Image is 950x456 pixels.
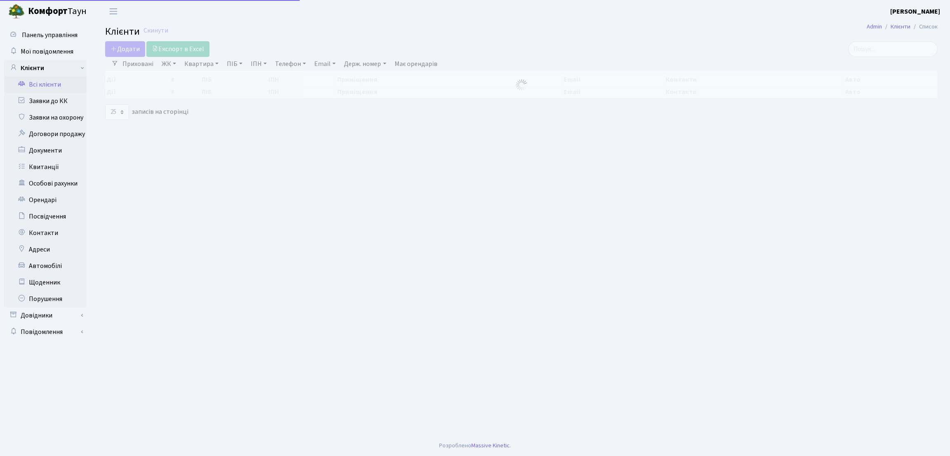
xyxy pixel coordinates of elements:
a: Телефон [272,57,309,71]
a: Панель управління [4,27,87,43]
input: Пошук... [848,41,938,57]
a: [PERSON_NAME] [890,7,940,16]
a: Приховані [119,57,157,71]
img: logo.png [8,3,25,20]
a: Порушення [4,291,87,307]
a: Квартира [181,57,222,71]
span: Клієнти [105,24,140,39]
nav: breadcrumb [854,18,950,35]
span: Мої повідомлення [21,47,73,56]
a: Заявки на охорону [4,109,87,126]
a: Автомобілі [4,258,87,274]
a: ІПН [247,57,270,71]
a: Заявки до КК [4,93,87,109]
button: Переключити навігацію [103,5,124,18]
a: Admin [867,22,882,31]
a: Орендарі [4,192,87,208]
a: Мої повідомлення [4,43,87,60]
a: Адреси [4,241,87,258]
div: Розроблено . [439,441,511,450]
a: Щоденник [4,274,87,291]
a: Клієнти [891,22,910,31]
span: Панель управління [22,31,78,40]
a: Контакти [4,225,87,241]
a: Email [311,57,339,71]
a: Квитанції [4,159,87,175]
a: Додати [105,41,145,57]
select: записів на сторінці [105,104,129,120]
a: Особові рахунки [4,175,87,192]
a: Massive Kinetic [471,441,510,450]
label: записів на сторінці [105,104,188,120]
a: ЖК [158,57,179,71]
b: Комфорт [28,5,68,18]
a: Довідники [4,307,87,324]
a: Посвідчення [4,208,87,225]
span: Таун [28,5,87,19]
a: Всі клієнти [4,76,87,93]
a: Договори продажу [4,126,87,142]
a: Має орендарів [391,57,441,71]
a: Клієнти [4,60,87,76]
a: Експорт в Excel [146,41,209,57]
img: Обробка... [515,78,528,92]
a: ПІБ [223,57,246,71]
a: Скинути [143,27,168,35]
span: Додати [111,45,140,54]
a: Держ. номер [341,57,389,71]
li: Список [910,22,938,31]
a: Повідомлення [4,324,87,340]
a: Документи [4,142,87,159]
